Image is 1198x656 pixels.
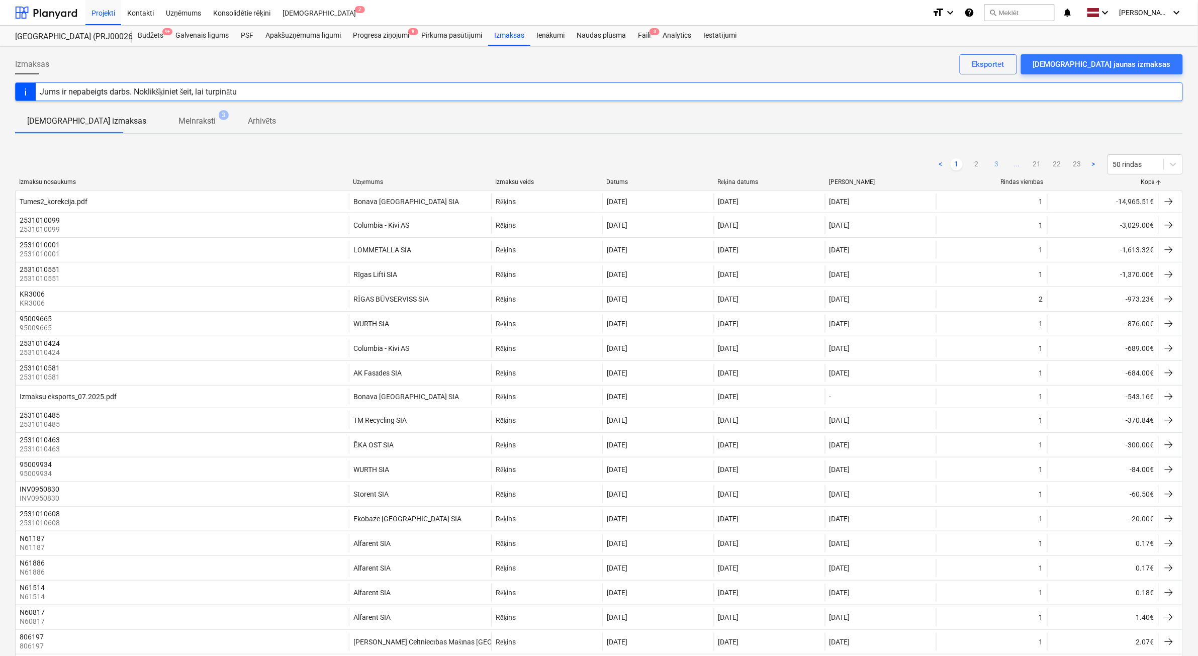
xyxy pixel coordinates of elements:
[718,270,739,278] div: [DATE]
[20,436,60,444] div: 2531010463
[1047,315,1158,333] div: -876.00€
[19,178,345,185] div: Izmaksu nosaukums
[830,490,850,498] div: [DATE]
[971,158,983,170] a: Page 2
[20,567,47,577] p: N61886
[20,633,44,641] div: 806197
[718,564,739,572] div: [DATE]
[830,295,850,303] div: [DATE]
[20,419,62,429] p: 2531010485
[219,110,229,120] span: 3
[718,613,739,621] div: [DATE]
[353,344,409,352] div: Columbia - Kivi AS
[607,393,627,401] div: [DATE]
[1039,416,1043,424] div: 1
[830,638,850,646] div: [DATE]
[650,28,660,35] span: 3
[984,4,1055,21] button: Meklēt
[718,178,821,186] div: Rēķina datums
[20,265,60,273] div: 2531010551
[1047,534,1158,552] div: 0.17€
[1039,393,1043,401] div: 1
[1011,158,1023,170] a: ...
[830,416,850,424] div: [DATE]
[1039,270,1043,278] div: 1
[353,441,394,449] div: ĒKA OST SIA
[20,364,60,372] div: 2531010581
[353,589,391,597] div: Alfarent SIA
[132,26,169,46] a: Budžets9+
[830,344,850,352] div: [DATE]
[15,58,49,70] span: Izmaksas
[1039,441,1043,449] div: 1
[1039,564,1043,572] div: 1
[132,26,169,46] div: Budžets
[20,641,46,651] p: 806197
[530,26,571,46] div: Ienākumi
[15,32,120,42] div: [GEOGRAPHIC_DATA] (PRJ0002627, K-1 un K-2(2.kārta) 2601960
[1021,54,1183,74] button: [DEMOGRAPHIC_DATA] jaunas izmaksas
[353,198,459,206] div: Bonava [GEOGRAPHIC_DATA] SIA
[657,26,697,46] a: Analytics
[353,393,459,401] div: Bonava [GEOGRAPHIC_DATA] SIA
[830,564,850,572] div: [DATE]
[1039,320,1043,328] div: 1
[20,460,52,468] div: 95009934
[718,198,739,206] div: [DATE]
[607,320,627,328] div: [DATE]
[632,26,657,46] div: Faili
[20,323,54,333] p: 95009665
[496,613,516,622] div: Rēķins
[1047,559,1158,577] div: 0.17€
[1052,178,1155,186] div: Kopā
[1148,608,1198,656] div: Chat Widget
[697,26,743,46] a: Iestatījumi
[607,295,627,303] div: [DATE]
[1039,638,1043,646] div: 1
[718,393,739,401] div: [DATE]
[20,493,61,503] p: INV0950830
[718,638,739,646] div: [DATE]
[1047,510,1158,528] div: -20.00€
[259,26,347,46] a: Apakšuzņēmuma līgumi
[20,273,62,284] p: 2531010551
[1039,344,1043,352] div: 1
[347,26,415,46] div: Progresa ziņojumi
[1047,339,1158,357] div: -689.00€
[20,372,62,382] p: 2531010581
[20,290,45,298] div: KR3006
[20,216,60,224] div: 2531010099
[1051,158,1063,170] a: Page 22
[1039,198,1043,206] div: 1
[1039,295,1043,303] div: 2
[353,416,407,424] div: TM Recycling SIA
[496,320,516,328] div: Rēķins
[607,564,627,572] div: [DATE]
[496,441,516,449] div: Rēķins
[1047,411,1158,429] div: -370.84€
[1047,194,1158,210] div: -14,965.51€
[353,320,389,328] div: WURTH SIA
[495,178,598,185] div: Izmaksu veids
[1039,515,1043,523] div: 1
[607,198,627,206] div: [DATE]
[1047,364,1158,382] div: -684.00€
[496,295,516,304] div: Rēķins
[20,315,52,323] div: 95009665
[830,465,850,474] div: [DATE]
[162,28,172,35] span: 9+
[830,613,850,621] div: [DATE]
[27,115,146,127] p: [DEMOGRAPHIC_DATA] izmaksas
[178,115,216,127] p: Melnraksti
[496,270,516,279] div: Rēķins
[830,320,850,328] div: [DATE]
[496,416,516,425] div: Rēķins
[169,26,235,46] div: Galvenais līgums
[1047,241,1158,259] div: -1,613.32€
[718,295,739,303] div: [DATE]
[607,589,627,597] div: [DATE]
[830,369,850,377] div: [DATE]
[972,58,1004,71] div: Eksportēt
[1071,158,1083,170] a: Page 23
